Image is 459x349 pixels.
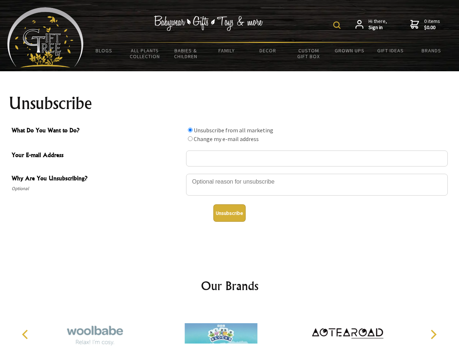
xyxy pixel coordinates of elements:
[194,135,259,143] label: Change my e-mail address
[186,151,448,167] input: Your E-mail Address
[12,184,182,193] span: Optional
[84,43,125,58] a: BLOGS
[213,204,246,222] button: Unsubscribe
[424,24,440,31] strong: $0.00
[12,126,182,136] span: What Do You Want to Do?
[424,18,440,31] span: 0 items
[369,18,387,31] span: Hi there,
[9,95,451,112] h1: Unsubscribe
[194,127,273,134] label: Unsubscribe from all marketing
[411,43,452,58] a: Brands
[369,24,387,31] strong: Sign in
[12,151,182,161] span: Your E-mail Address
[288,43,329,64] a: Custom Gift Box
[15,277,445,294] h2: Our Brands
[125,43,166,64] a: All Plants Collection
[247,43,288,58] a: Decor
[188,128,193,132] input: What Do You Want to Do?
[154,16,263,31] img: Babywear - Gifts - Toys & more
[18,326,34,342] button: Previous
[329,43,370,58] a: Grown Ups
[7,7,84,68] img: Babyware - Gifts - Toys and more...
[425,326,441,342] button: Next
[188,136,193,141] input: What Do You Want to Do?
[165,43,206,64] a: Babies & Children
[410,18,440,31] a: 0 items$0.00
[206,43,247,58] a: Family
[355,18,387,31] a: Hi there,Sign in
[333,21,341,29] img: product search
[370,43,411,58] a: Gift Ideas
[186,174,448,196] textarea: Why Are You Unsubscribing?
[12,174,182,184] span: Why Are You Unsubscribing?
